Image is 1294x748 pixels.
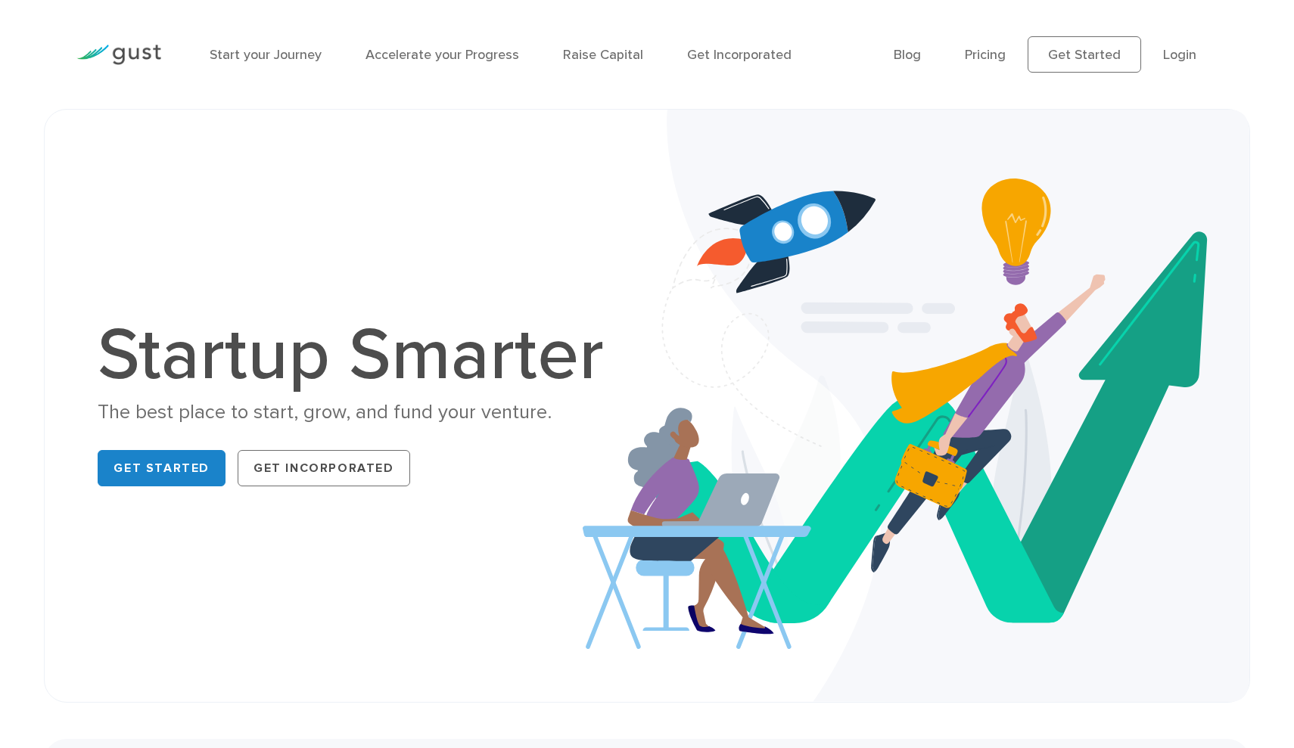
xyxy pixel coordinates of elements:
img: Startup Smarter Hero [583,110,1249,702]
a: Blog [894,47,921,63]
h1: Startup Smarter [98,319,620,392]
div: The best place to start, grow, and fund your venture. [98,399,620,426]
a: Get Started [1028,36,1141,73]
a: Start your Journey [210,47,322,63]
a: Get Started [98,450,226,486]
a: Login [1163,47,1196,63]
a: Pricing [965,47,1006,63]
a: Get Incorporated [238,450,410,486]
img: Gust Logo [76,45,161,65]
a: Accelerate your Progress [365,47,519,63]
a: Raise Capital [563,47,643,63]
a: Get Incorporated [687,47,792,63]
